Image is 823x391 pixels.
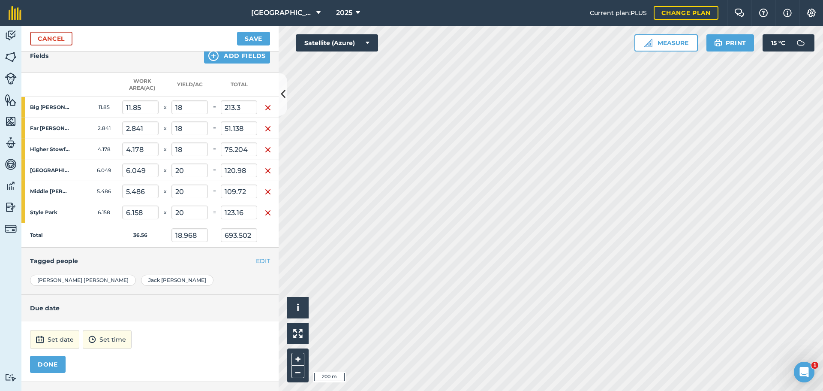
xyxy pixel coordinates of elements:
img: Four arrows, one pointing top left, one top right, one bottom right and the last bottom left [293,329,303,338]
td: = [208,97,221,118]
strong: Big [PERSON_NAME] [30,104,70,111]
td: 4.178 [86,139,122,160]
img: svg+xml;base64,PHN2ZyB4bWxucz0iaHR0cDovL3d3dy53My5vcmcvMjAwMC9zdmciIHdpZHRoPSI1NiIgaGVpZ2h0PSI2MC... [5,94,17,106]
span: i [297,302,299,313]
td: x [159,139,171,160]
img: svg+xml;base64,PHN2ZyB4bWxucz0iaHR0cDovL3d3dy53My5vcmcvMjAwMC9zdmciIHdpZHRoPSIxNiIgaGVpZ2h0PSIyNC... [264,124,271,134]
td: x [159,202,171,223]
button: EDIT [256,256,270,266]
img: svg+xml;base64,PHN2ZyB4bWxucz0iaHR0cDovL3d3dy53My5vcmcvMjAwMC9zdmciIHdpZHRoPSIxNiIgaGVpZ2h0PSIyNC... [264,103,271,113]
button: Add Fields [204,48,270,64]
strong: Total [30,232,43,238]
img: svg+xml;base64,PD94bWwgdmVyc2lvbj0iMS4wIiBlbmNvZGluZz0idXRmLTgiPz4KPCEtLSBHZW5lcmF0b3I6IEFkb2JlIE... [5,201,17,214]
img: svg+xml;base64,PD94bWwgdmVyc2lvbj0iMS4wIiBlbmNvZGluZz0idXRmLTgiPz4KPCEtLSBHZW5lcmF0b3I6IEFkb2JlIE... [5,73,17,85]
span: 2025 [336,8,352,18]
span: 15 ° C [771,34,785,52]
img: svg+xml;base64,PHN2ZyB4bWxucz0iaHR0cDovL3d3dy53My5vcmcvMjAwMC9zdmciIHdpZHRoPSIxNiIgaGVpZ2h0PSIyNC... [264,187,271,197]
span: 1 [811,362,818,369]
td: x [159,97,171,118]
strong: 36.56 [133,232,147,238]
button: i [287,297,309,318]
img: svg+xml;base64,PHN2ZyB4bWxucz0iaHR0cDovL3d3dy53My5vcmcvMjAwMC9zdmciIHdpZHRoPSI1NiIgaGVpZ2h0PSI2MC... [5,115,17,128]
td: 11.85 [86,97,122,118]
td: = [208,181,221,202]
img: fieldmargin Logo [9,6,21,20]
td: x [159,118,171,139]
img: svg+xml;base64,PHN2ZyB4bWxucz0iaHR0cDovL3d3dy53My5vcmcvMjAwMC9zdmciIHdpZHRoPSIxNyIgaGVpZ2h0PSIxNy... [783,8,792,18]
th: Work area ( Ac ) [122,73,159,97]
strong: Middle [PERSON_NAME] [30,188,70,195]
img: Ruler icon [644,39,652,47]
span: Current plan : PLUS [590,8,647,18]
th: Total [221,73,257,97]
img: A cog icon [806,9,817,17]
img: A question mark icon [758,9,769,17]
div: Jack [PERSON_NAME] [141,275,213,286]
img: svg+xml;base64,PD94bWwgdmVyc2lvbj0iMS4wIiBlbmNvZGluZz0idXRmLTgiPz4KPCEtLSBHZW5lcmF0b3I6IEFkb2JlIE... [36,334,44,345]
img: svg+xml;base64,PHN2ZyB4bWxucz0iaHR0cDovL3d3dy53My5vcmcvMjAwMC9zdmciIHdpZHRoPSIxNiIgaGVpZ2h0PSIyNC... [264,145,271,155]
img: svg+xml;base64,PHN2ZyB4bWxucz0iaHR0cDovL3d3dy53My5vcmcvMjAwMC9zdmciIHdpZHRoPSIxNiIgaGVpZ2h0PSIyNC... [264,208,271,218]
strong: Far [PERSON_NAME] [30,125,70,132]
iframe: Intercom live chat [794,362,814,382]
img: svg+xml;base64,PHN2ZyB4bWxucz0iaHR0cDovL3d3dy53My5vcmcvMjAwMC9zdmciIHdpZHRoPSIxOSIgaGVpZ2h0PSIyNC... [714,38,722,48]
td: 2.841 [86,118,122,139]
img: svg+xml;base64,PHN2ZyB4bWxucz0iaHR0cDovL3d3dy53My5vcmcvMjAwMC9zdmciIHdpZHRoPSIxNiIgaGVpZ2h0PSIyNC... [264,166,271,176]
strong: [GEOGRAPHIC_DATA] [30,167,70,174]
button: – [291,366,304,378]
td: 6.049 [86,160,122,181]
button: DONE [30,356,66,373]
img: svg+xml;base64,PD94bWwgdmVyc2lvbj0iMS4wIiBlbmNvZGluZz0idXRmLTgiPz4KPCEtLSBHZW5lcmF0b3I6IEFkb2JlIE... [5,179,17,192]
strong: Higher Stowford [30,146,70,153]
td: 6.158 [86,202,122,223]
button: + [291,353,304,366]
button: 15 °C [763,34,814,52]
td: = [208,160,221,181]
img: svg+xml;base64,PD94bWwgdmVyc2lvbj0iMS4wIiBlbmNvZGluZz0idXRmLTgiPz4KPCEtLSBHZW5lcmF0b3I6IEFkb2JlIE... [88,334,96,345]
td: = [208,202,221,223]
button: Print [706,34,754,52]
button: Measure [634,34,698,52]
td: = [208,139,221,160]
img: svg+xml;base64,PHN2ZyB4bWxucz0iaHR0cDovL3d3dy53My5vcmcvMjAwMC9zdmciIHdpZHRoPSIxNCIgaGVpZ2h0PSIyNC... [208,51,219,61]
img: svg+xml;base64,PD94bWwgdmVyc2lvbj0iMS4wIiBlbmNvZGluZz0idXRmLTgiPz4KPCEtLSBHZW5lcmF0b3I6IEFkb2JlIE... [792,34,809,52]
img: svg+xml;base64,PD94bWwgdmVyc2lvbj0iMS4wIiBlbmNvZGluZz0idXRmLTgiPz4KPCEtLSBHZW5lcmF0b3I6IEFkb2JlIE... [5,158,17,171]
h4: Tagged people [30,256,270,266]
a: Cancel [30,32,72,45]
button: Set date [30,330,79,349]
strong: Style Park [30,209,70,216]
img: svg+xml;base64,PHN2ZyB4bWxucz0iaHR0cDovL3d3dy53My5vcmcvMjAwMC9zdmciIHdpZHRoPSI1NiIgaGVpZ2h0PSI2MC... [5,51,17,64]
img: svg+xml;base64,PD94bWwgdmVyc2lvbj0iMS4wIiBlbmNvZGluZz0idXRmLTgiPz4KPCEtLSBHZW5lcmF0b3I6IEFkb2JlIE... [5,29,17,42]
button: Satellite (Azure) [296,34,378,52]
img: svg+xml;base64,PD94bWwgdmVyc2lvbj0iMS4wIiBlbmNvZGluZz0idXRmLTgiPz4KPCEtLSBHZW5lcmF0b3I6IEFkb2JlIE... [5,136,17,149]
img: svg+xml;base64,PD94bWwgdmVyc2lvbj0iMS4wIiBlbmNvZGluZz0idXRmLTgiPz4KPCEtLSBHZW5lcmF0b3I6IEFkb2JlIE... [5,373,17,382]
h4: Fields [30,51,48,61]
td: 5.486 [86,181,122,202]
div: [PERSON_NAME] [PERSON_NAME] [30,275,136,286]
h4: Due date [30,303,270,313]
button: Save [237,32,270,45]
td: x [159,160,171,181]
button: Set time [83,330,132,349]
img: Two speech bubbles overlapping with the left bubble in the forefront [734,9,745,17]
span: [GEOGRAPHIC_DATA] [251,8,313,18]
th: Yield / Ac [171,73,208,97]
img: svg+xml;base64,PD94bWwgdmVyc2lvbj0iMS4wIiBlbmNvZGluZz0idXRmLTgiPz4KPCEtLSBHZW5lcmF0b3I6IEFkb2JlIE... [5,223,17,235]
td: x [159,181,171,202]
a: Change plan [654,6,718,20]
td: = [208,118,221,139]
